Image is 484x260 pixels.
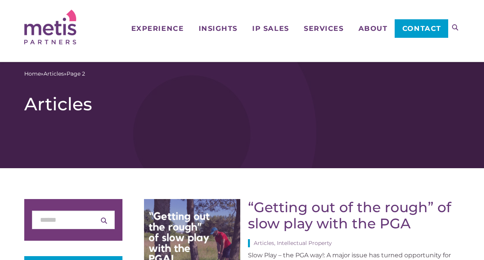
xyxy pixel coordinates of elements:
span: Services [304,25,343,32]
span: IP Sales [252,25,289,32]
span: Experience [131,25,184,32]
h1: Articles [24,93,460,115]
a: “Getting out of the rough” of slow play with the PGA [248,199,451,232]
span: » » [24,70,85,78]
div: Articles, Intellectual Property [248,239,460,247]
img: Metis Partners [24,10,76,44]
a: Home [24,70,41,78]
a: Contact [395,19,448,38]
span: About [358,25,388,32]
span: Page 2 [67,70,85,78]
span: Contact [402,25,441,32]
a: Articles [44,70,64,78]
span: Insights [199,25,238,32]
